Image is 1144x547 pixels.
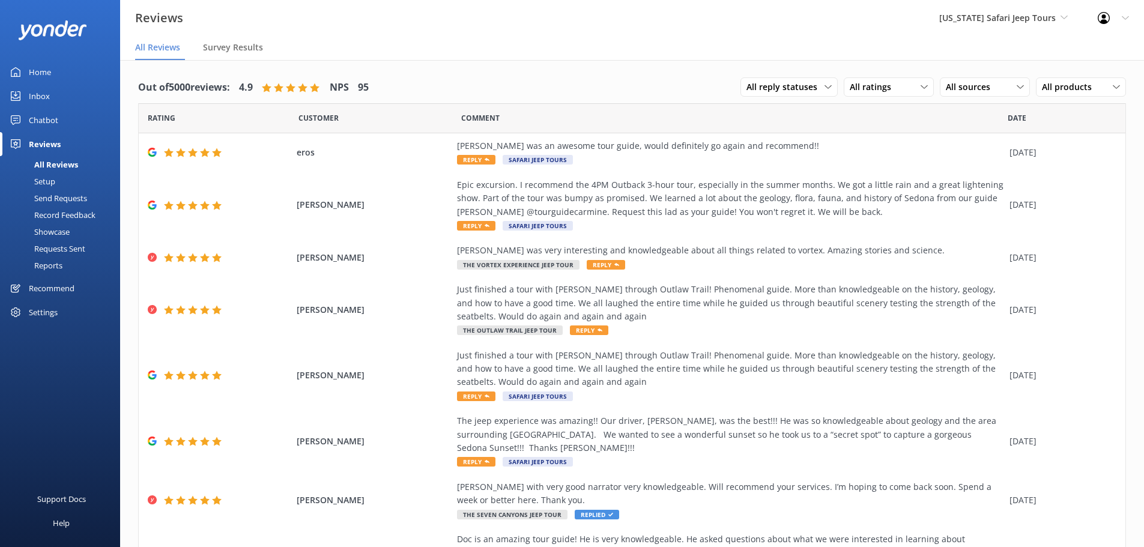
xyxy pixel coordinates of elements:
[29,84,50,108] div: Inbox
[7,190,120,207] a: Send Requests
[297,198,452,211] span: [PERSON_NAME]
[457,221,495,231] span: Reply
[939,12,1056,23] span: [US_STATE] Safari Jeep Tours
[7,257,62,274] div: Reports
[297,435,452,448] span: [PERSON_NAME]
[297,369,452,382] span: [PERSON_NAME]
[7,156,120,173] a: All Reviews
[138,80,230,95] h4: Out of 5000 reviews:
[297,494,452,507] span: [PERSON_NAME]
[1009,198,1110,211] div: [DATE]
[7,190,87,207] div: Send Requests
[7,223,70,240] div: Showcase
[1009,251,1110,264] div: [DATE]
[239,80,253,95] h4: 4.9
[946,80,997,94] span: All sources
[1009,369,1110,382] div: [DATE]
[503,457,573,467] span: Safari Jeep Tours
[457,244,1003,257] div: [PERSON_NAME] was very interesting and knowledgeable about all things related to vortex. Amazing ...
[457,480,1003,507] div: [PERSON_NAME] with very good narrator very knowledgeable. Will recommend your services. I’m hopin...
[297,146,452,159] span: eros
[330,80,349,95] h4: NPS
[298,112,339,124] span: Date
[53,511,70,535] div: Help
[135,41,180,53] span: All Reviews
[29,276,74,300] div: Recommend
[7,207,120,223] a: Record Feedback
[457,391,495,401] span: Reply
[457,260,580,270] span: The Vortex Experience Jeep Tour
[1009,435,1110,448] div: [DATE]
[850,80,898,94] span: All ratings
[37,487,86,511] div: Support Docs
[203,41,263,53] span: Survey Results
[29,132,61,156] div: Reviews
[1009,303,1110,316] div: [DATE]
[7,240,85,257] div: Requests Sent
[7,173,120,190] a: Setup
[457,155,495,165] span: Reply
[503,391,573,401] span: Safari Jeep Tours
[457,349,1003,389] div: Just finished a tour with [PERSON_NAME] through Outlaw Trail! Phenomenal guide. More than knowled...
[7,156,78,173] div: All Reviews
[575,510,619,519] span: Replied
[587,260,625,270] span: Reply
[457,283,1003,323] div: Just finished a tour with [PERSON_NAME] through Outlaw Trail! Phenomenal guide. More than knowled...
[18,20,87,40] img: yonder-white-logo.png
[1009,494,1110,507] div: [DATE]
[570,325,608,335] span: Reply
[29,108,58,132] div: Chatbot
[1009,146,1110,159] div: [DATE]
[29,300,58,324] div: Settings
[297,303,452,316] span: [PERSON_NAME]
[358,80,369,95] h4: 95
[457,139,1003,153] div: [PERSON_NAME] was an awesome tour guide, would definitely go again and recommend!!
[457,457,495,467] span: Reply
[461,112,500,124] span: Question
[457,178,1003,219] div: Epic excursion. I recommend the 4PM Outback 3-hour tour, especially in the summer months. We got ...
[457,510,567,519] span: The Seven Canyons Jeep Tour
[135,8,183,28] h3: Reviews
[1008,112,1026,124] span: Date
[7,223,120,240] a: Showcase
[1042,80,1099,94] span: All products
[7,173,55,190] div: Setup
[746,80,825,94] span: All reply statuses
[503,221,573,231] span: Safari Jeep Tours
[503,155,573,165] span: Safari Jeep Tours
[457,325,563,335] span: The Outlaw Trail Jeep Tour
[148,112,175,124] span: Date
[457,414,1003,455] div: The jeep experience was amazing!! Our driver, [PERSON_NAME], was the best!!! He was so knowledgea...
[7,207,95,223] div: Record Feedback
[7,240,120,257] a: Requests Sent
[29,60,51,84] div: Home
[297,251,452,264] span: [PERSON_NAME]
[7,257,120,274] a: Reports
